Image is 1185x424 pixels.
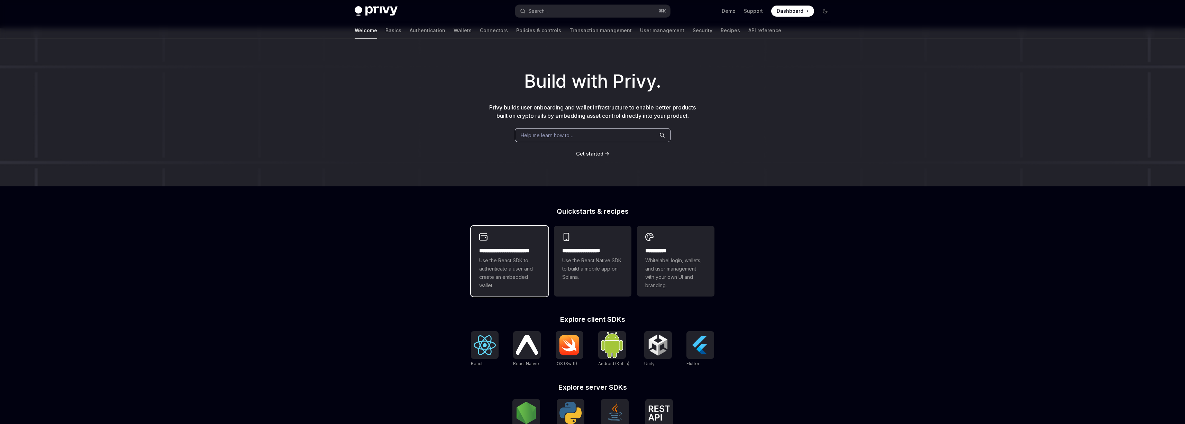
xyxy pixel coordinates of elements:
img: REST API [648,405,670,421]
a: iOS (Swift)iOS (Swift) [556,331,583,367]
a: Transaction management [569,22,632,39]
img: Java [604,402,626,424]
a: React NativeReact Native [513,331,541,367]
img: React Native [516,335,538,355]
a: API reference [748,22,781,39]
a: Dashboard [771,6,814,17]
a: **** **** **** ***Use the React Native SDK to build a mobile app on Solana. [554,226,631,297]
span: Whitelabel login, wallets, and user management with your own UI and branding. [645,256,706,290]
h2: Explore server SDKs [471,384,714,391]
a: Wallets [454,22,472,39]
a: Android (Kotlin)Android (Kotlin) [598,331,629,367]
button: Search...⌘K [515,5,670,17]
a: Support [744,8,763,15]
a: User management [640,22,684,39]
a: Get started [576,150,603,157]
span: Unity [644,361,655,366]
div: Search... [528,7,548,15]
span: Privy builds user onboarding and wallet infrastructure to enable better products built on crypto ... [489,104,696,119]
a: Welcome [355,22,377,39]
img: React [474,335,496,355]
span: Android (Kotlin) [598,361,629,366]
span: ⌘ K [659,8,666,14]
img: Unity [647,334,669,356]
a: Demo [722,8,736,15]
span: Flutter [686,361,699,366]
a: ReactReact [471,331,499,367]
img: NodeJS [515,402,537,424]
a: Policies & controls [516,22,561,39]
h2: Explore client SDKs [471,316,714,323]
img: dark logo [355,6,398,16]
a: Connectors [480,22,508,39]
img: Flutter [689,334,711,356]
a: Authentication [410,22,445,39]
img: Python [559,402,582,424]
img: iOS (Swift) [558,335,581,355]
a: **** *****Whitelabel login, wallets, and user management with your own UI and branding. [637,226,714,297]
img: Android (Kotlin) [601,332,623,358]
a: Recipes [721,22,740,39]
span: Help me learn how to… [521,132,573,139]
a: Basics [385,22,401,39]
h1: Build with Privy. [11,68,1174,95]
span: React Native [513,361,539,366]
a: Security [693,22,712,39]
span: iOS (Swift) [556,361,577,366]
span: Dashboard [777,8,803,15]
span: Use the React Native SDK to build a mobile app on Solana. [562,256,623,281]
span: Use the React SDK to authenticate a user and create an embedded wallet. [479,256,540,290]
button: Toggle dark mode [820,6,831,17]
span: Get started [576,151,603,157]
span: React [471,361,483,366]
a: FlutterFlutter [686,331,714,367]
a: UnityUnity [644,331,672,367]
h2: Quickstarts & recipes [471,208,714,215]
